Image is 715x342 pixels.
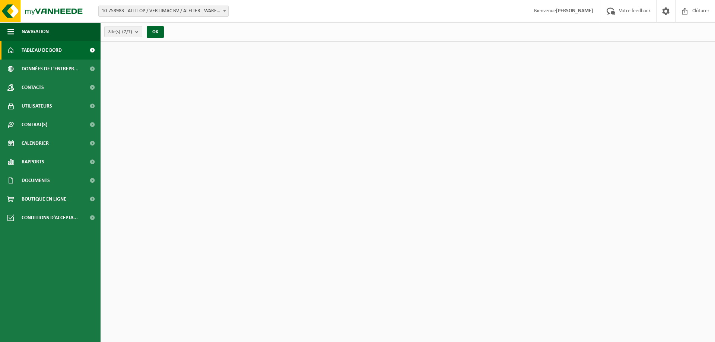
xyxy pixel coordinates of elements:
[147,26,164,38] button: OK
[22,22,49,41] span: Navigation
[22,97,52,115] span: Utilisateurs
[122,29,132,34] count: (7/7)
[22,41,62,60] span: Tableau de bord
[22,153,44,171] span: Rapports
[22,208,78,227] span: Conditions d'accepta...
[22,115,47,134] span: Contrat(s)
[22,78,44,97] span: Contacts
[22,60,79,78] span: Données de l'entrepr...
[22,171,50,190] span: Documents
[22,134,49,153] span: Calendrier
[108,26,132,38] span: Site(s)
[22,190,66,208] span: Boutique en ligne
[104,26,142,37] button: Site(s)(7/7)
[556,8,593,14] strong: [PERSON_NAME]
[98,6,229,17] span: 10-753983 - ALTITOP / VERTIMAC BV / ATELIER - WAREGEM
[99,6,228,16] span: 10-753983 - ALTITOP / VERTIMAC BV / ATELIER - WAREGEM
